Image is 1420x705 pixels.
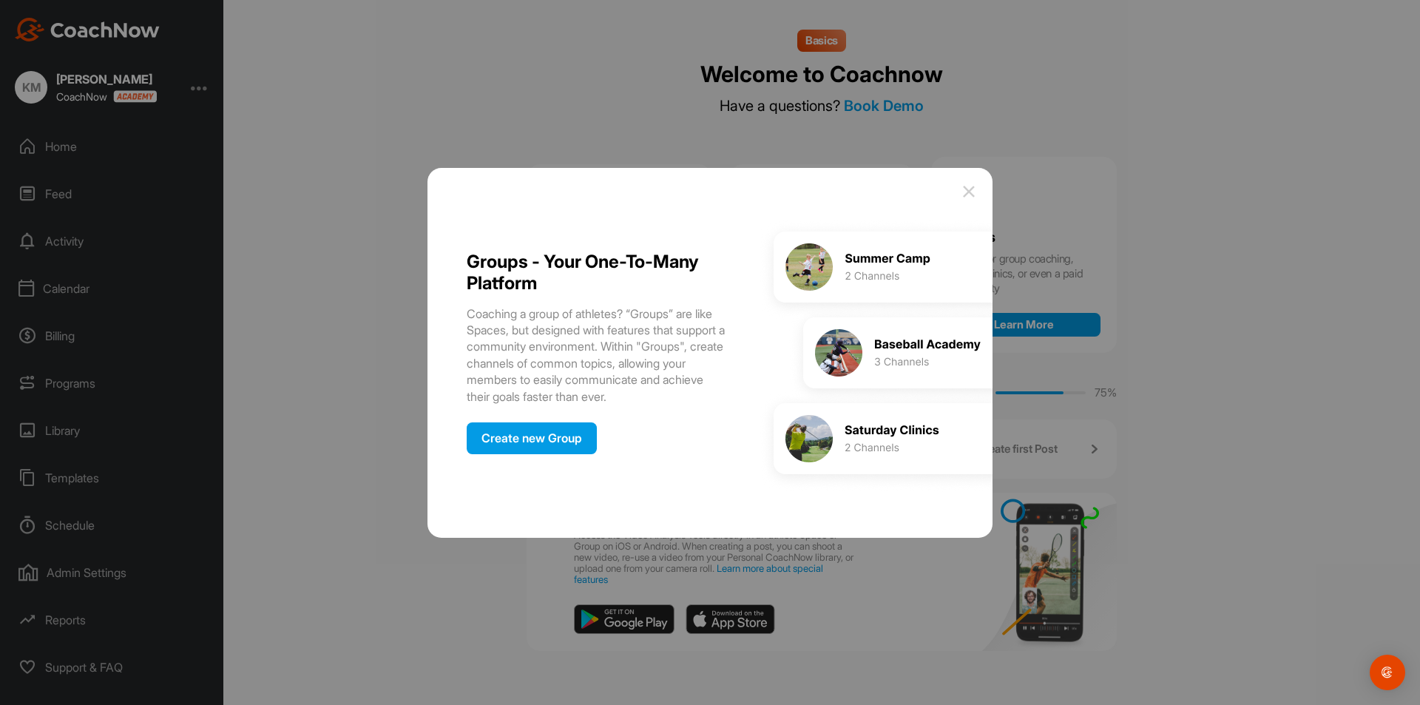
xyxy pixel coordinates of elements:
div: Create new Group [467,422,597,454]
p: Coaching a group of athletes? “Groups” are like Spaces, but designed with features that support a... [467,306,726,405]
img: Groups [759,168,993,538]
div: Open Intercom Messenger [1370,655,1405,690]
div: Groups - your one-to-many platform [467,251,726,294]
img: close [960,183,978,200]
a: Groups - your one-to-many platformCoaching a group of athletes? “Groups” are like Spaces, but des... [427,168,993,538]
